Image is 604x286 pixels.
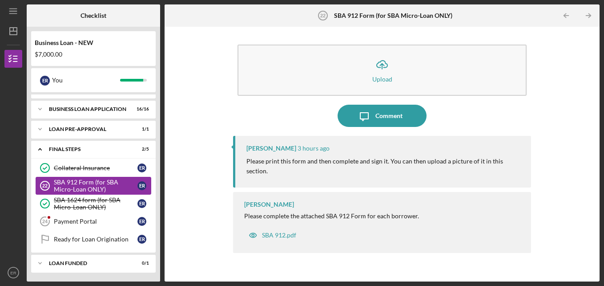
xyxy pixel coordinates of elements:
[54,236,137,243] div: Ready for Loan Origination
[49,106,127,112] div: BUSINESS LOAN APPLICATION
[10,270,16,275] text: ER
[54,196,137,211] div: SBA 1624 form (for SBA Micro-Loan ONLY)
[81,12,106,19] b: Checklist
[137,163,146,172] div: E R
[244,201,294,208] div: [PERSON_NAME]
[372,76,392,82] div: Upload
[36,212,151,230] a: 24Payment PortalER
[54,164,137,172] div: Collateral Insurance
[49,261,127,266] div: LOAN FUNDED
[35,39,152,46] div: Business Loan - NEW
[42,219,48,224] tspan: 24
[36,177,151,195] a: 22SBA 912 Form (for SBA Micro-Loan ONLY)ER
[36,230,151,248] a: Ready for Loan OriginationER
[133,127,149,132] div: 1 / 1
[137,199,146,208] div: E R
[133,106,149,112] div: 16 / 16
[133,147,149,152] div: 2 / 5
[49,147,127,152] div: FINAL STEPS
[246,156,523,176] p: Please print this form and then complete and sign it. You can then upload a picture of it in this...
[54,179,137,193] div: SBA 912 Form (for SBA Micro-Loan ONLY)
[262,232,296,239] div: SBA 912.pdf
[137,217,146,226] div: E R
[246,145,296,152] div: [PERSON_NAME]
[49,127,127,132] div: LOAN PRE-APPROVAL
[334,12,452,19] b: SBA 912 Form (for SBA Micro-Loan ONLY)
[4,264,22,282] button: ER
[338,105,427,127] button: Comment
[36,159,151,177] a: Collateral InsuranceER
[137,235,146,244] div: E R
[238,45,527,96] button: Upload
[244,212,419,220] div: Please complete the attached SBA 912 Form for each borrower.
[320,13,326,18] tspan: 22
[52,73,120,88] div: You
[54,218,137,225] div: Payment Portal
[137,181,146,190] div: E R
[42,183,48,188] tspan: 22
[40,76,50,86] div: E R
[35,51,152,58] div: $7,000.00
[298,145,330,152] time: 2025-10-15 15:36
[36,195,151,212] a: SBA 1624 form (for SBA Micro-Loan ONLY)ER
[133,261,149,266] div: 0 / 1
[375,105,403,127] div: Comment
[244,226,301,244] button: SBA 912.pdf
